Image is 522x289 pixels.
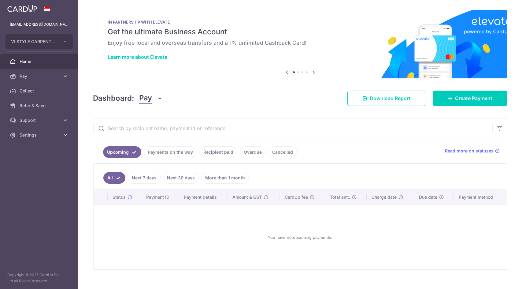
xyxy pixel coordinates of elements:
input: Search by recipient name, payment id or reference [93,118,492,138]
h6: Enjoy free local and overseas transfers and a 1% unlimited Cashback Card! [108,39,493,47]
h5: Get the ultimate Business Account [108,27,493,37]
span: CardUp fee [285,194,308,200]
a: Create Payment [433,91,507,106]
span: Download Report [370,95,410,102]
a: Cancelled [268,146,297,158]
span: Charge date [372,194,397,200]
span: Due date [419,194,437,200]
span: Collect [20,88,60,94]
a: Read more on statuses [445,148,500,154]
img: Renovation banner [93,10,507,78]
button: Pay [139,92,163,104]
button: VI STYLE CARPENTRY PTE. LTD. [6,34,73,49]
h4: Dashboard: [93,93,134,104]
span: Settings [20,132,60,138]
a: Upcoming [103,146,141,158]
span: Create Payment [455,95,492,102]
a: Next 7 days [128,172,161,184]
span: Total amt. [330,194,350,200]
a: More than 1 month [201,172,249,184]
img: CardUp [7,5,37,12]
a: Next 30 days [163,172,199,184]
th: Payment details [179,189,228,205]
span: Status [113,194,126,200]
span: Amount & GST [232,194,262,200]
a: Overdue [240,146,266,158]
span: Pay [20,73,60,79]
a: Learn more about Elevate [108,54,167,60]
span: VI STYLE CARPENTRY PTE. LTD. [11,39,56,45]
span: Read more on statuses [445,148,494,154]
div: You have no upcoming payments. [101,210,499,264]
span: Pay [139,92,152,104]
a: Recipient paid [199,146,237,158]
a: Download Report [347,91,425,106]
th: Payment method [454,189,507,205]
a: Payments on the way [144,146,197,158]
span: Refer & Save [20,103,60,109]
span: Home [20,58,60,65]
p: [EMAIL_ADDRESS][DOMAIN_NAME] [10,21,68,28]
th: Payment ID [141,189,179,205]
p: IN PARTNERSHIP WITH ELEVATE [108,20,493,24]
span: Support [20,117,60,123]
a: All [103,172,125,184]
